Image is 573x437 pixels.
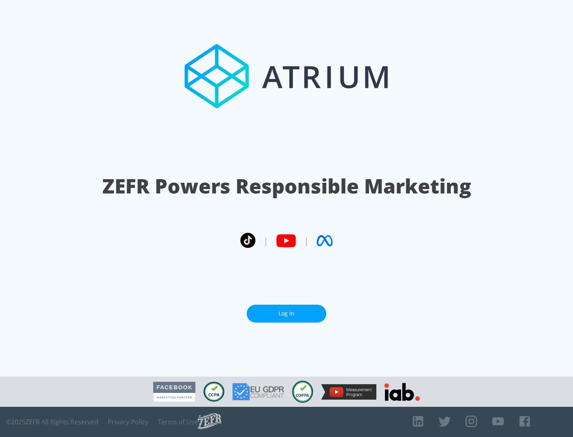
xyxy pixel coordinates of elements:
a: Log In [247,305,326,323]
span: © 2025 ZEFR All Rights Reserved [6,418,98,426]
img: GDPR Compliant [232,383,284,400]
img: Facebook Marketing Partner [153,382,195,402]
a: Terms of Use [158,418,198,426]
span: | [304,235,309,247]
span: | [263,235,268,247]
img: YouTube Measurement Program [321,384,376,400]
img: COPPA Compliant [292,381,313,403]
img: CCPA Compliant [203,382,224,402]
img: IAB [384,383,420,401]
a: Privacy Policy [108,418,148,426]
h1: ZEFR Powers Responsible Marketing [102,172,471,200]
